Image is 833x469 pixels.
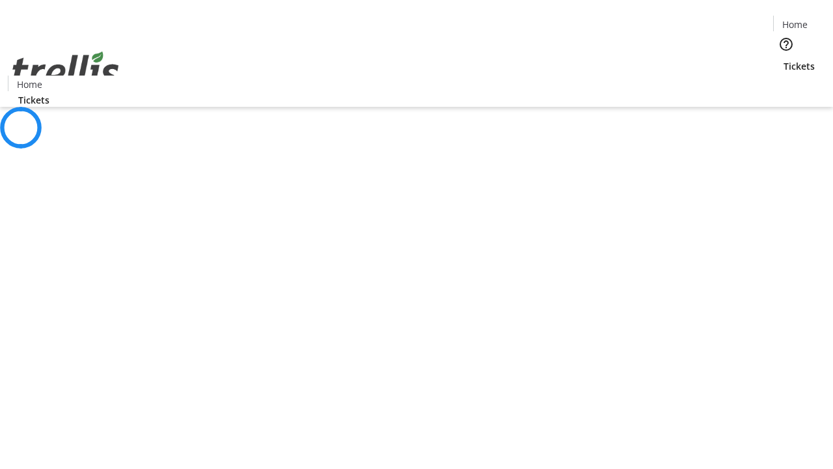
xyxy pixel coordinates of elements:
img: Orient E2E Organization L6a7ip8TWr's Logo [8,37,124,102]
button: Help [773,31,799,57]
span: Home [17,78,42,91]
a: Tickets [773,59,825,73]
span: Tickets [784,59,815,73]
span: Home [782,18,808,31]
button: Cart [773,73,799,99]
a: Tickets [8,93,60,107]
a: Home [8,78,50,91]
a: Home [774,18,815,31]
span: Tickets [18,93,49,107]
